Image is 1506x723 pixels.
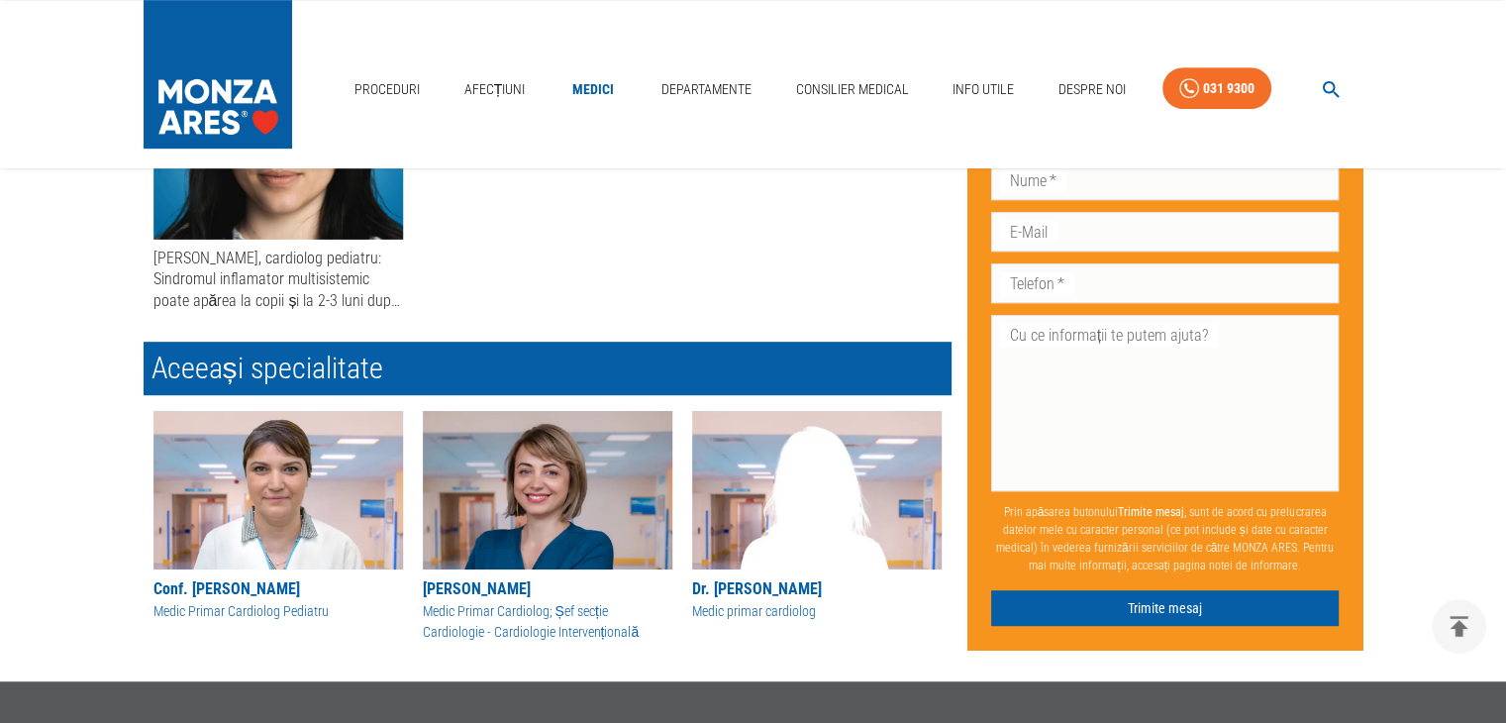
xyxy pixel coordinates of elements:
[991,590,1340,627] button: Trimite mesaj
[423,411,672,643] a: [PERSON_NAME]Medic Primar Cardiolog; Șef secție Cardiologie - Cardiologie Intervențională
[153,601,403,622] div: Medic Primar Cardiolog Pediatru
[153,411,403,622] a: Conf. [PERSON_NAME]Medic Primar Cardiolog Pediatru
[153,577,403,601] div: Conf. [PERSON_NAME]
[456,69,534,110] a: Afecțiuni
[347,69,428,110] a: Proceduri
[787,69,916,110] a: Consilier Medical
[653,69,759,110] a: Departamente
[1051,69,1134,110] a: Despre Noi
[692,411,942,622] a: Dr. [PERSON_NAME]Medic primar cardiolog
[1162,67,1271,110] a: 031 9300
[991,495,1340,582] p: Prin apăsarea butonului , sunt de acord cu prelucrarea datelor mele cu caracter personal (ce pot ...
[1118,505,1184,519] b: Trimite mesaj
[423,577,672,601] div: [PERSON_NAME]
[945,69,1022,110] a: Info Utile
[1432,599,1486,654] button: delete
[692,601,942,622] div: Medic primar cardiolog
[1203,76,1255,101] div: 031 9300
[692,577,942,601] div: Dr. [PERSON_NAME]
[561,69,625,110] a: Medici
[153,411,403,569] img: Conf. Dr. Eliza Cinteza
[144,342,952,395] h2: Aceeași specialitate
[153,81,403,311] a: [PERSON_NAME], cardiolog pediatru: Sindromul inflamator multisistemic poate apărea la copii și la...
[153,248,403,311] div: [PERSON_NAME], cardiolog pediatru: Sindromul inflamator multisistemic poate apărea la copii și la...
[423,601,672,643] div: Medic Primar Cardiolog; Șef secție Cardiologie - Cardiologie Intervențională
